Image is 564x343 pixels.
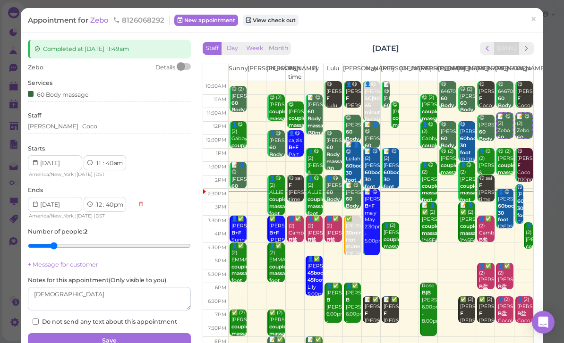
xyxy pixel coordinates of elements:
b: F [289,182,292,188]
b: 30min Hot stone|F [346,230,365,250]
div: 👤😋 [PERSON_NAME] [PERSON_NAME] 12:20pm - 1:20pm [269,130,284,193]
span: 10:30am [205,83,226,89]
th: Part time [285,64,304,81]
button: prev [480,42,495,55]
b: 60 Body massage [365,142,387,163]
b: 60body 30 foot [517,198,537,218]
b: 60 Body massage [269,144,291,165]
b: B盐 [289,237,298,243]
label: Do not send any text about this appointment [33,318,177,326]
b: B盐 [498,284,507,290]
th: [GEOGRAPHIC_DATA] [400,64,419,81]
div: 😋 [PERSON_NAME] Coco 1:00pm - 2:15pm [517,148,533,197]
div: 📝 😋 (2) [PERSON_NAME] ask [PERSON_NAME] May|[PERSON_NAME] 1:00pm - 2:30pm [383,148,399,239]
b: B盐 [479,237,488,243]
b: 60body 30 foot [346,163,365,183]
b: B [346,297,350,303]
th: Lulu [324,64,342,81]
b: 60 Body massage [384,102,406,123]
button: Week [243,42,266,55]
div: 📝 👤✅ (2) [PERSON_NAME] 1*45F45FACIAL [PERSON_NAME] |[PERSON_NAME] 3:00pm - 4:30pm [460,202,475,286]
div: 👤✅ [PERSON_NAME] Sunny 3:30pm - 4:30pm [231,216,247,265]
b: couples massage [526,243,548,257]
b: 60body 30 foot [384,169,403,190]
b: couples massage [460,223,482,236]
div: ✅ [PERSON_NAME] [PERSON_NAME] 3:30pm - 5:00pm [345,216,361,279]
input: Do not send any text about this appointment [33,318,39,325]
b: couples massage [289,115,311,128]
span: 7pm [215,311,226,318]
th: [PERSON_NAME] [266,64,285,81]
div: Completed at [DATE] 11:49am [28,40,191,59]
th: [PERSON_NAME] [438,64,457,81]
div: 👤(2) [PERSON_NAME] Coco|[PERSON_NAME] 3:45pm - 4:45pm [383,222,399,285]
span: 2:30pm [208,191,226,197]
div: 😋 (2) [PERSON_NAME] [PERSON_NAME]|[PERSON_NAME] 1:00pm - 2:00pm [497,148,513,211]
b: B+F [269,230,279,236]
div: 👤✅ (2) [PERSON_NAME] [PERSON_NAME]|[PERSON_NAME] 5:15pm - 6:15pm [479,263,494,326]
b: couples massage [498,162,520,176]
div: 👤✅ (2) EMMANUVL [PERSON_NAME] |Sunny 4:30pm - 6:00pm [231,243,247,327]
b: B+F [365,203,375,209]
b: 60 Body massage [326,189,349,209]
div: 😋 sai [PERSON_NAME]|Part time 2:00pm - 3:00pm [288,175,304,224]
div: 😋 (2) [PERSON_NAME] [PERSON_NAME]|[PERSON_NAME] 1:00pm - 2:00pm [440,148,456,211]
b: B盐 [308,237,316,243]
b: 60 Body massage [517,134,539,155]
b: B盐 [517,310,526,317]
span: 12:30pm [206,137,226,143]
span: 4:30pm [207,244,226,251]
b: couples massage|30 foot massage [269,196,299,224]
button: next [519,42,534,55]
b: couples massage [269,109,291,122]
b: 60 Body massage [231,100,254,120]
b: F [479,95,482,101]
label: Number of people : [28,227,87,236]
span: 6pm [215,284,226,291]
a: × [525,9,542,31]
div: 👤😋 (2) Gabby [PERSON_NAME] |Sunny 12:00pm - 1:00pm [231,121,247,192]
div: Open Intercom Messenger [532,311,555,334]
div: 📝 😋 (2) Zebo [DEMOGRAPHIC_DATA] Coco|[PERSON_NAME] 11:40am - 12:40pm [497,113,512,198]
b: F [460,310,463,317]
span: DST [95,171,105,177]
label: Ends [28,186,43,194]
div: 😋 (2) [PERSON_NAME] [PERSON_NAME] |[PERSON_NAME] 11:00am - 12:00pm [421,94,437,165]
b: 2 [84,228,87,235]
button: Day [221,42,244,55]
b: F [326,95,330,101]
th: [PERSON_NAME] [457,64,476,81]
b: 60 Body massage [479,129,501,149]
a: New appointment [174,15,238,26]
b: B|B [422,290,431,296]
span: 5:30pm [208,271,226,277]
b: couples massage|SC [231,142,262,156]
th: Lily [305,64,324,81]
div: Rose [PERSON_NAME] 6:00pm - 8:00pm [421,283,437,325]
b: 60 Body massage |30min Scalp treatment [308,109,334,150]
div: 📝 😋 [PERSON_NAME] ma y May 2:30pm - 5:00pm [364,189,380,245]
div: 👤✅ (2) Cambria [PERSON_NAME]|Part time 3:30pm - 4:30pm [479,216,494,279]
b: 60 Body massage [498,95,520,116]
b: couples massage|30 foot massage [460,183,490,210]
b: couples massage|SC [422,142,453,156]
b: couples massage [422,109,444,122]
span: 5pm [215,258,226,264]
label: Services [28,79,52,87]
div: 👤😋 (2) [PERSON_NAME] [PERSON_NAME] |[PERSON_NAME] 1:30pm - 3:00pm [460,162,475,253]
b: B盐 [498,310,507,317]
b: 60 Body massage [231,183,254,203]
th: [PERSON_NAME] [342,64,361,81]
div: 👤😋 (2) [PERSON_NAME] & [PERSON_NAME] Lily|[PERSON_NAME] 1:00pm - 2:00pm [307,148,323,233]
b: couples massage|30 foot massage [269,264,299,291]
div: 😋 [PERSON_NAME] Coco 2:20pm - 3:50pm [517,184,523,247]
a: View check out [243,15,299,26]
div: Appointment for [28,16,170,25]
span: 3:30pm [208,218,226,224]
div: [PERSON_NAME] [28,122,78,131]
span: 8126068292 [113,16,164,25]
div: 😋 [PERSON_NAME] [PERSON_NAME]|Part time 11:15am - 12:15pm [392,101,399,165]
b: B [326,297,330,303]
div: 👤😋 [PERSON_NAME] May 10:30am - 12:00pm [364,81,380,166]
b: F [479,182,482,188]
